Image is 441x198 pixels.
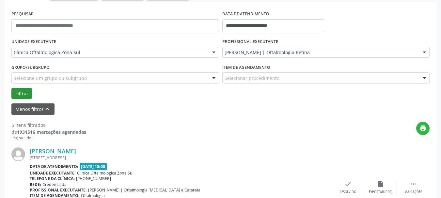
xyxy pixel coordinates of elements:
span: Selecionar procedimento [225,75,279,82]
div: Página 1 de 1 [11,135,86,141]
span: [PHONE_NUMBER] [76,176,111,181]
i: keyboard_arrow_up [44,105,51,113]
button: Filtrar [11,88,32,99]
label: PESQUISAR [11,9,34,19]
b: Unidade executante: [30,170,76,176]
span: [PERSON_NAME] | Oftalmologia [MEDICAL_DATA] e Catarata [88,187,200,193]
a: [PERSON_NAME] [30,147,76,155]
b: Rede: [30,182,41,187]
div: Exportar (PDF) [369,190,392,194]
button: print [416,122,430,135]
span: Clinica Oftalmologica Zona Sul [14,49,206,56]
div: Mais ações [404,190,422,194]
strong: 1931516 marcações agendadas [17,129,86,135]
span: [DATE] 15:00 [80,163,107,170]
i: print [419,125,427,132]
div: [STREET_ADDRESS] [30,155,332,160]
img: img [11,147,25,161]
span: Credenciada [42,182,67,187]
span: Clinica Oftalmologica Zona Sul [77,170,134,176]
i: insert_drive_file [377,180,384,188]
div: de [11,129,86,135]
label: UNIDADE EXECUTANTE [11,37,56,47]
b: Telefone da clínica: [30,176,75,181]
span: [PERSON_NAME] | Oftalmologia Retina [225,49,417,56]
button: Menos filtroskeyboard_arrow_up [11,103,55,115]
label: PROFISSIONAL EXECUTANTE [222,37,278,47]
b: Data de atendimento: [30,164,78,169]
i: check [344,180,352,188]
label: DATA DE ATENDIMENTO [222,9,269,19]
i:  [410,180,417,188]
div: 5 itens filtrados [11,122,86,129]
label: Grupo/Subgrupo [11,62,50,72]
label: Item de agendamento [222,62,270,72]
span: Selecione um grupo ou subgrupo [14,75,87,82]
div: Resolvido [339,190,356,194]
b: Profissional executante: [30,187,87,193]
